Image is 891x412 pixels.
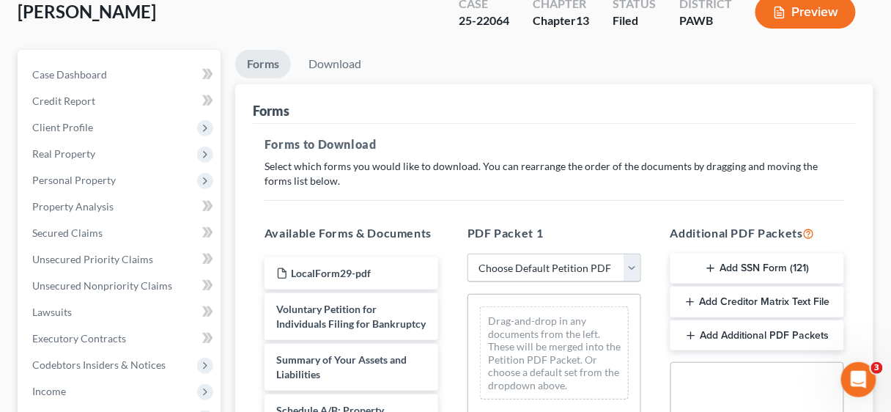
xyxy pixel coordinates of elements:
iframe: Intercom live chat [841,362,876,397]
a: Secured Claims [21,220,221,246]
a: Download [297,50,373,78]
span: Codebtors Insiders & Notices [32,358,166,371]
div: Filed [613,12,656,29]
span: Lawsuits [32,306,72,318]
div: Drag-and-drop in any documents from the left. These will be merged into the Petition PDF Packet. ... [480,306,629,400]
button: Add Creditor Matrix Text File [670,287,844,317]
div: Chapter [533,12,589,29]
a: Lawsuits [21,299,221,325]
div: 25-22064 [459,12,509,29]
span: Voluntary Petition for Individuals Filing for Bankruptcy [276,303,426,330]
div: Forms [253,102,289,119]
button: Add SSN Form (121) [670,254,844,284]
a: Executory Contracts [21,325,221,352]
span: Secured Claims [32,227,103,239]
p: Select which forms you would like to download. You can rearrange the order of the documents by dr... [265,159,844,188]
a: Unsecured Priority Claims [21,246,221,273]
span: 3 [871,362,883,374]
span: Credit Report [32,95,95,107]
h5: PDF Packet 1 [467,224,641,242]
h5: Forms to Download [265,136,844,153]
span: Client Profile [32,121,93,133]
span: 13 [576,13,589,27]
a: Property Analysis [21,194,221,220]
span: LocalForm29-pdf [291,267,371,279]
span: Unsecured Priority Claims [32,253,153,265]
span: Personal Property [32,174,116,186]
a: Credit Report [21,88,221,114]
button: Add Additional PDF Packets [670,320,844,351]
span: Executory Contracts [32,332,126,345]
a: Case Dashboard [21,62,221,88]
h5: Additional PDF Packets [670,224,844,242]
span: Income [32,385,66,397]
span: Property Analysis [32,200,114,213]
span: Real Property [32,147,95,160]
span: Summary of Your Assets and Liabilities [276,353,407,380]
span: Case Dashboard [32,68,107,81]
a: Unsecured Nonpriority Claims [21,273,221,299]
span: [PERSON_NAME] [18,1,156,22]
span: Unsecured Nonpriority Claims [32,279,172,292]
a: Forms [235,50,291,78]
h5: Available Forms & Documents [265,224,438,242]
div: PAWB [679,12,732,29]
